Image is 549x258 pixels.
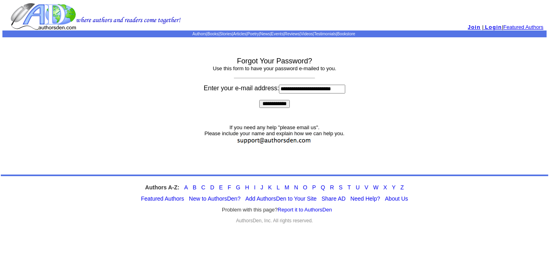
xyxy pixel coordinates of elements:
[277,184,280,191] a: L
[468,24,481,30] a: Join
[141,195,184,202] a: Featured Authors
[392,184,395,191] a: Y
[219,32,232,36] a: Stories
[207,32,219,36] a: Books
[235,136,314,145] img: support.jpg
[482,24,543,30] font: | |
[301,32,313,36] a: Videos
[285,32,300,36] a: Reviews
[193,32,206,36] a: Authors
[356,184,360,191] a: U
[365,184,368,191] a: V
[385,195,408,202] a: About Us
[184,184,188,191] a: A
[330,184,334,191] a: R
[322,195,346,202] a: Share AD
[2,32,547,36] p: | | | | | | | | | |
[245,184,249,191] a: H
[260,184,263,191] a: J
[227,184,231,191] a: F
[485,24,502,30] span: Login
[193,184,196,191] a: B
[278,207,332,213] a: Report it to AuthorsDen
[312,184,316,191] a: P
[145,184,179,191] strong: Authors A-Z:
[219,184,223,191] a: E
[271,32,284,36] a: Events
[350,195,380,202] a: Need Help?
[201,184,205,191] a: C
[213,65,336,71] font: Use this form to have your password e-mailed to you.
[210,184,214,191] a: D
[383,184,387,191] a: X
[189,195,240,202] a: New to AuthorsDen?
[347,184,351,191] a: T
[314,32,336,36] a: Testimonials
[303,184,307,191] a: O
[254,184,256,191] a: I
[483,24,502,30] a: Login
[204,85,345,91] font: Enter your e-mail address:
[245,195,316,202] a: Add AuthorsDen to Your Site
[233,32,246,36] a: Articles
[237,57,312,65] font: Forgot Your Password?
[294,184,298,191] a: N
[1,218,548,223] div: AuthorsDen, Inc. All rights reserved.
[10,2,181,30] img: logo.gif
[373,184,378,191] a: W
[321,184,325,191] a: Q
[222,207,332,213] font: Problem with this page?
[205,124,344,146] font: If you need any help "please email us". Please include your name and explain how we can help you.
[247,32,259,36] a: Poetry
[339,184,342,191] a: S
[268,184,272,191] a: K
[285,184,289,191] a: M
[337,32,355,36] a: Bookstore
[400,184,404,191] a: Z
[503,24,543,30] a: Featured Authors
[260,32,270,36] a: News
[236,184,240,191] a: G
